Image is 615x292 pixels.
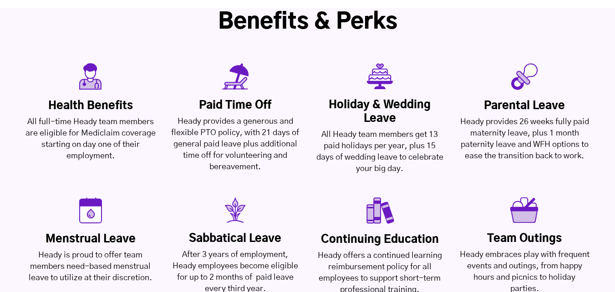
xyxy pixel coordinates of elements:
img: Property 1=sabbatical [223,197,248,223]
div: Menstrual Leave [25,232,156,246]
img: Property 1=Team Outings_v2 [510,197,539,223]
div: All full-time Heady team members are eligible for Mediclaim coverage starting on day one of their... [25,116,156,162]
img: Property 1=ParentalLeave_v2 [511,63,538,90]
div: Team Outings [459,232,590,246]
img: Property 1=Variant20 [79,197,102,223]
div: Paid Time off [170,99,301,112]
div: Heady is proud to offer team members need-based menstrual leave to utilize at their discretion. [25,250,156,284]
div: Sabbatical Leave [170,232,301,246]
div: Holiday & Wedding Leave [315,98,446,126]
div: Continuing Education [315,233,446,247]
img: Property 1=Continuous learning_v2 [365,197,395,224]
div: Health Benefits [25,99,156,113]
div: Heady provides 26 weeks fully paid maternity leave, plus 1 month paternity leave and WFH options ... [459,116,590,162]
div: Heady provides a generous and flexible PTO policy, with 21 days of general paid leave plus additi... [170,116,301,173]
img: Property 1=Health_v2 [79,63,102,90]
div: All Heady team members get 13 paid holidays per year, plus 15 days of wedding leave to celebrate ... [315,129,446,175]
div: Parental Leave [459,99,590,113]
img: Property 1=Holidays_v2 [222,63,249,90]
img: Property 1=Wedding_v2 [367,63,393,89]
